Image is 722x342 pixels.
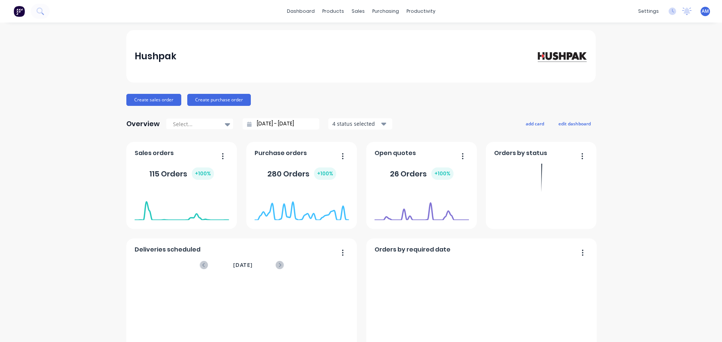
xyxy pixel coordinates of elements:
span: [DATE] [233,261,253,269]
img: Factory [14,6,25,17]
div: Hushpak [135,49,176,64]
div: + 100 % [431,167,454,180]
button: 4 status selected [328,118,392,130]
div: purchasing [369,6,403,17]
button: edit dashboard [554,119,596,128]
span: Sales orders [135,149,174,158]
div: products [319,6,348,17]
button: Create purchase order [187,94,251,106]
img: Hushpak [535,50,587,63]
div: Overview [126,116,160,131]
span: Purchase orders [255,149,307,158]
span: AM [702,8,709,15]
button: Create sales order [126,94,181,106]
div: productivity [403,6,439,17]
span: Orders by status [494,149,547,158]
div: + 100 % [192,167,214,180]
div: sales [348,6,369,17]
span: Open quotes [375,149,416,158]
a: dashboard [283,6,319,17]
div: 280 Orders [267,167,336,180]
div: 115 Orders [149,167,214,180]
div: 4 status selected [332,120,380,128]
div: + 100 % [314,167,336,180]
div: 26 Orders [390,167,454,180]
button: add card [521,119,549,128]
div: settings [634,6,663,17]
